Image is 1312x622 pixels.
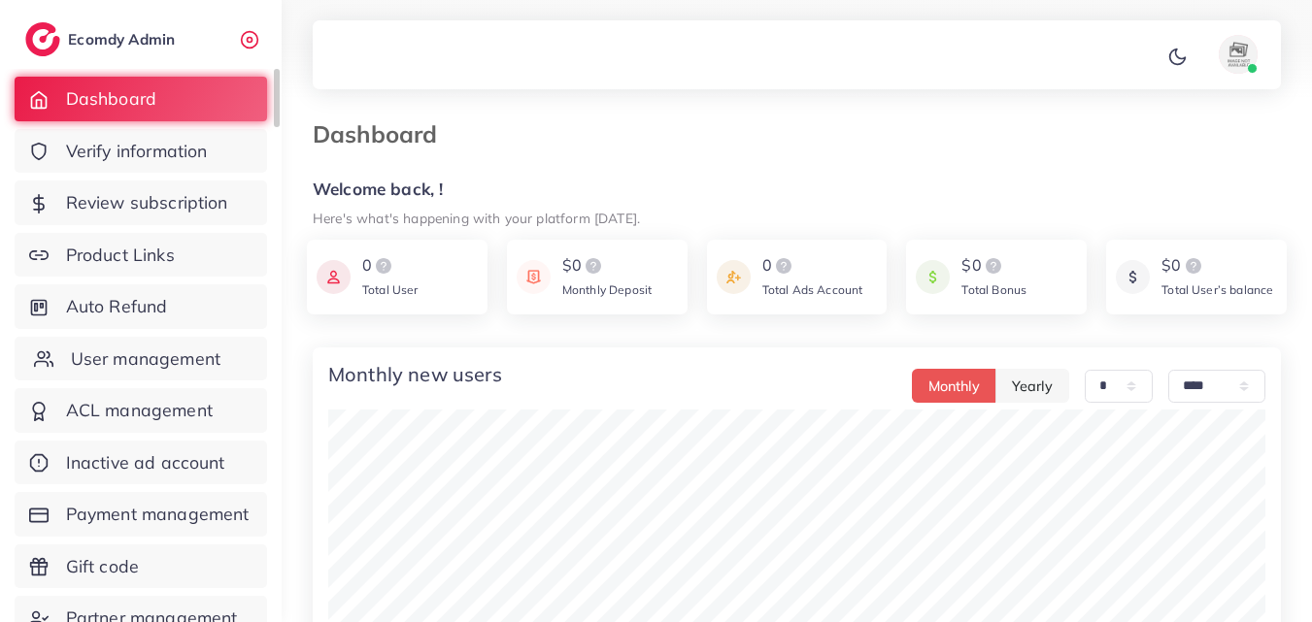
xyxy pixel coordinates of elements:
[66,502,250,527] span: Payment management
[317,254,351,300] img: icon payment
[362,254,419,278] div: 0
[15,233,267,278] a: Product Links
[66,450,225,475] span: Inactive ad account
[68,30,180,49] h2: Ecomdy Admin
[916,254,950,300] img: icon payment
[517,254,551,300] img: icon payment
[328,363,502,386] h4: Monthly new users
[995,369,1069,403] button: Yearly
[66,243,175,268] span: Product Links
[717,254,751,300] img: icon payment
[15,180,267,225] a: Review subscription
[961,254,1026,278] div: $0
[15,77,267,121] a: Dashboard
[15,544,267,589] a: Gift code
[15,388,267,433] a: ACL management
[15,441,267,485] a: Inactive ad account
[362,282,419,297] span: Total User
[313,210,640,226] small: Here's what's happening with your platform [DATE].
[762,254,863,278] div: 0
[313,180,1281,200] h5: Welcome back, !
[772,254,795,278] img: logo
[25,22,60,56] img: logo
[982,254,1005,278] img: logo
[1182,254,1205,278] img: logo
[15,337,267,381] a: User management
[961,282,1026,297] span: Total Bonus
[562,282,652,297] span: Monthly Deposit
[66,554,139,579] span: Gift code
[71,346,220,372] span: User management
[1161,282,1273,297] span: Total User’s balance
[15,492,267,537] a: Payment management
[582,254,605,278] img: logo
[25,22,180,56] a: logoEcomdy Admin
[66,294,168,319] span: Auto Refund
[15,129,267,174] a: Verify information
[66,86,156,112] span: Dashboard
[66,190,228,215] span: Review subscription
[562,254,652,278] div: $0
[1161,254,1273,278] div: $0
[762,282,863,297] span: Total Ads Account
[1219,35,1258,74] img: avatar
[66,139,208,164] span: Verify information
[1116,254,1150,300] img: icon payment
[372,254,395,278] img: logo
[912,369,996,403] button: Monthly
[15,284,267,329] a: Auto Refund
[1195,35,1265,74] a: avatar
[66,398,213,423] span: ACL management
[313,120,453,148] h3: Dashboard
